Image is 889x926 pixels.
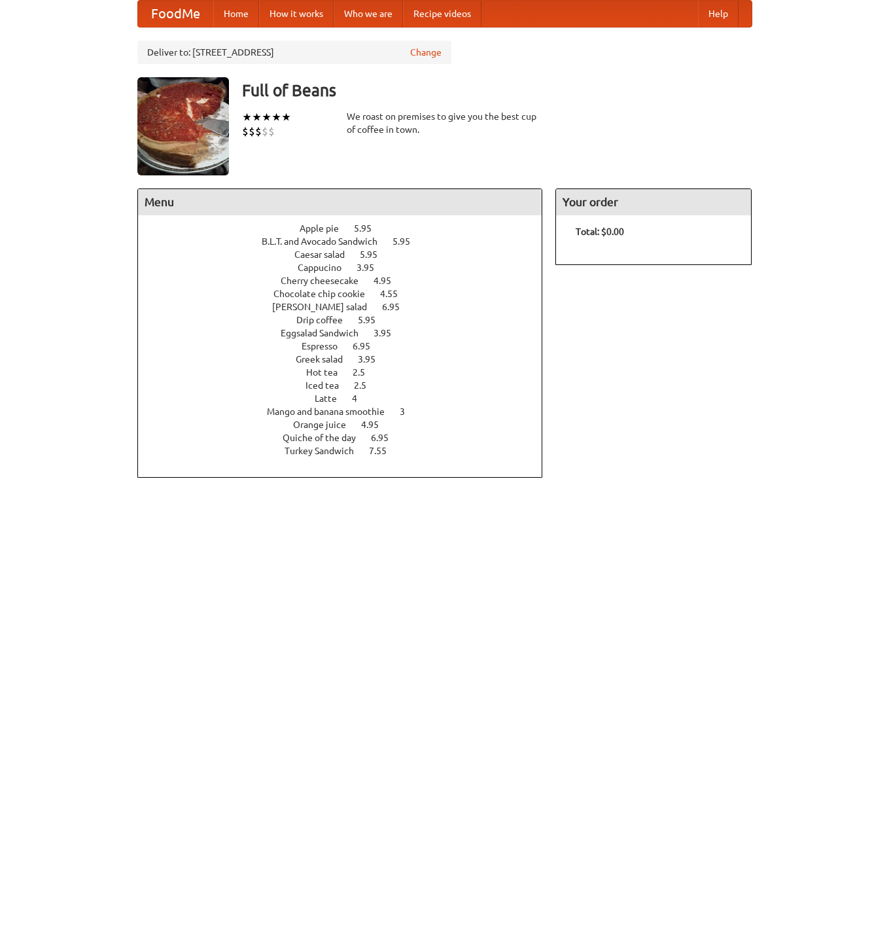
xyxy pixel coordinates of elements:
span: [PERSON_NAME] salad [272,302,380,312]
li: $ [262,124,268,139]
span: Cherry cheesecake [281,276,372,286]
a: Espresso 6.95 [302,341,394,351]
span: 5.95 [358,315,389,325]
span: B.L.T. and Avocado Sandwich [262,236,391,247]
h3: Full of Beans [242,77,752,103]
a: Help [698,1,739,27]
a: How it works [259,1,334,27]
a: Drip coffee 5.95 [296,315,400,325]
a: Eggsalad Sandwich 3.95 [281,328,415,338]
span: Cappucino [298,262,355,273]
a: Hot tea 2.5 [306,367,389,378]
b: Total: $0.00 [576,226,624,237]
span: 5.95 [354,223,385,234]
a: Iced tea 2.5 [305,380,391,391]
li: ★ [252,110,262,124]
a: Who we are [334,1,403,27]
a: Cappucino 3.95 [298,262,398,273]
a: Recipe videos [403,1,481,27]
a: FoodMe [138,1,213,27]
span: Chocolate chip cookie [273,289,378,299]
span: Eggsalad Sandwich [281,328,372,338]
li: $ [268,124,275,139]
li: ★ [262,110,271,124]
a: [PERSON_NAME] salad 6.95 [272,302,424,312]
span: 4 [352,393,370,404]
span: Apple pie [300,223,352,234]
span: Espresso [302,341,351,351]
span: 4.95 [374,276,404,286]
div: We roast on premises to give you the best cup of coffee in town. [347,110,543,136]
span: 2.5 [353,367,378,378]
span: 3.95 [374,328,404,338]
a: Orange juice 4.95 [293,419,403,430]
li: $ [249,124,255,139]
span: 3.95 [357,262,387,273]
span: 6.95 [382,302,413,312]
a: Turkey Sandwich 7.55 [285,446,411,456]
span: 6.95 [371,433,402,443]
span: 5.95 [392,236,423,247]
a: Home [213,1,259,27]
span: Iced tea [305,380,352,391]
a: Apple pie 5.95 [300,223,396,234]
a: Quiche of the day 6.95 [283,433,413,443]
span: 3 [400,406,418,417]
span: Hot tea [306,367,351,378]
div: Deliver to: [STREET_ADDRESS] [137,41,451,64]
span: Orange juice [293,419,359,430]
span: 4.95 [361,419,392,430]
span: Quiche of the day [283,433,369,443]
a: Chocolate chip cookie 4.55 [273,289,422,299]
a: Change [410,46,442,59]
li: $ [242,124,249,139]
span: 4.55 [380,289,411,299]
li: ★ [242,110,252,124]
span: 7.55 [369,446,400,456]
span: Latte [315,393,350,404]
span: Mango and banana smoothie [267,406,398,417]
span: Turkey Sandwich [285,446,367,456]
span: Greek salad [296,354,356,365]
span: 2.5 [354,380,379,391]
span: Drip coffee [296,315,356,325]
span: 3.95 [358,354,389,365]
li: ★ [271,110,281,124]
a: B.L.T. and Avocado Sandwich 5.95 [262,236,434,247]
li: $ [255,124,262,139]
h4: Your order [556,189,751,215]
h4: Menu [138,189,542,215]
a: Latte 4 [315,393,381,404]
a: Mango and banana smoothie 3 [267,406,429,417]
span: 5.95 [360,249,391,260]
a: Caesar salad 5.95 [294,249,402,260]
span: Caesar salad [294,249,358,260]
img: angular.jpg [137,77,229,175]
a: Cherry cheesecake 4.95 [281,276,415,286]
span: 6.95 [353,341,383,351]
a: Greek salad 3.95 [296,354,400,365]
li: ★ [281,110,291,124]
